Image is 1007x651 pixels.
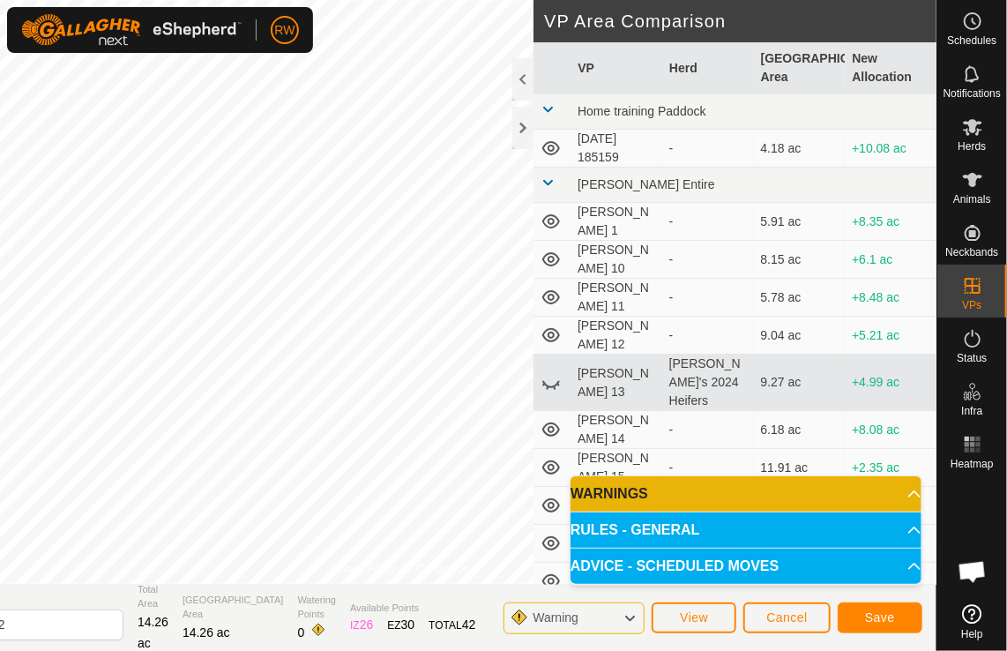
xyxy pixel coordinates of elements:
td: [DATE] 185159 [571,130,662,168]
td: 5.91 ac [754,203,846,241]
div: [PERSON_NAME]'s 2024 Heifers [669,355,747,410]
span: Home training Paddock [578,104,706,118]
div: TOTAL [429,616,475,634]
div: - [669,421,747,439]
div: - [669,288,747,307]
button: View [652,602,736,633]
td: [PERSON_NAME] 12 [571,317,662,355]
td: [PERSON_NAME] 10 [571,241,662,279]
th: New Allocation [845,42,936,94]
a: Contact Us [417,561,469,577]
div: - [669,213,747,231]
td: [PERSON_NAME] 13 [571,355,662,411]
span: Schedules [947,35,996,46]
td: +2.35 ac [845,449,936,487]
td: [PERSON_NAME] 15 [571,449,662,487]
span: 14.26 ac [183,625,230,640]
span: [PERSON_NAME] Entire [578,177,715,191]
p-accordion-header: WARNINGS [571,476,921,512]
td: 8.15 ac [754,241,846,279]
div: - [669,139,747,158]
p-accordion-header: RULES - GENERAL [571,513,921,548]
button: Save [838,602,922,633]
td: 9.04 ac [754,317,846,355]
span: RW [274,21,295,40]
th: VP [571,42,662,94]
td: +8.48 ac [845,279,936,317]
span: 0 [298,625,305,640]
span: 42 [462,617,476,632]
div: EZ [387,616,414,634]
span: WARNINGS [571,487,648,501]
td: +4.99 ac [845,355,936,411]
button: Cancel [743,602,831,633]
span: Status [957,353,987,363]
a: Open chat [946,545,999,598]
td: 4.18 ac [754,130,846,168]
span: Infra [961,406,982,416]
td: 11.91 ac [754,449,846,487]
span: Heatmap [951,459,994,469]
span: VPs [962,300,981,311]
div: - [669,251,747,269]
span: Available Points [350,601,475,616]
span: Watering Points [298,593,337,622]
span: RULES - GENERAL [571,523,700,537]
td: +10.08 ac [845,130,936,168]
span: View [680,610,708,625]
span: Animals [953,194,991,205]
span: 26 [360,617,374,632]
div: - [669,459,747,477]
td: 6.18 ac [754,411,846,449]
td: [PERSON_NAME] 1 [571,203,662,241]
span: Save [865,610,895,625]
td: 5.78 ac [754,279,846,317]
span: Herds [958,141,986,152]
th: [GEOGRAPHIC_DATA] Area [754,42,846,94]
td: +8.08 ac [845,411,936,449]
img: Gallagher Logo [21,14,242,46]
div: IZ [350,616,373,634]
span: 14.26 ac [138,615,168,650]
p-accordion-header: ADVICE - SCHEDULED MOVES [571,549,921,584]
a: Privacy Policy [330,561,396,577]
td: 9.27 ac [754,355,846,411]
span: [GEOGRAPHIC_DATA] Area [183,593,284,622]
td: [PERSON_NAME] 14 [571,411,662,449]
td: +6.1 ac [845,241,936,279]
td: +8.35 ac [845,203,936,241]
span: Help [961,629,983,640]
a: Help [937,597,1007,647]
span: ADVICE - SCHEDULED MOVES [571,559,779,573]
th: Herd [662,42,754,94]
span: Total Area [138,582,168,611]
td: [PERSON_NAME] 11 [571,279,662,317]
span: Cancel [766,610,808,625]
h2: VP Area Comparison [544,11,936,32]
div: - [669,326,747,345]
span: Warning [533,610,578,625]
span: Notifications [944,88,1001,99]
span: Neckbands [945,247,998,258]
td: +5.21 ac [845,317,936,355]
span: 30 [401,617,415,632]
